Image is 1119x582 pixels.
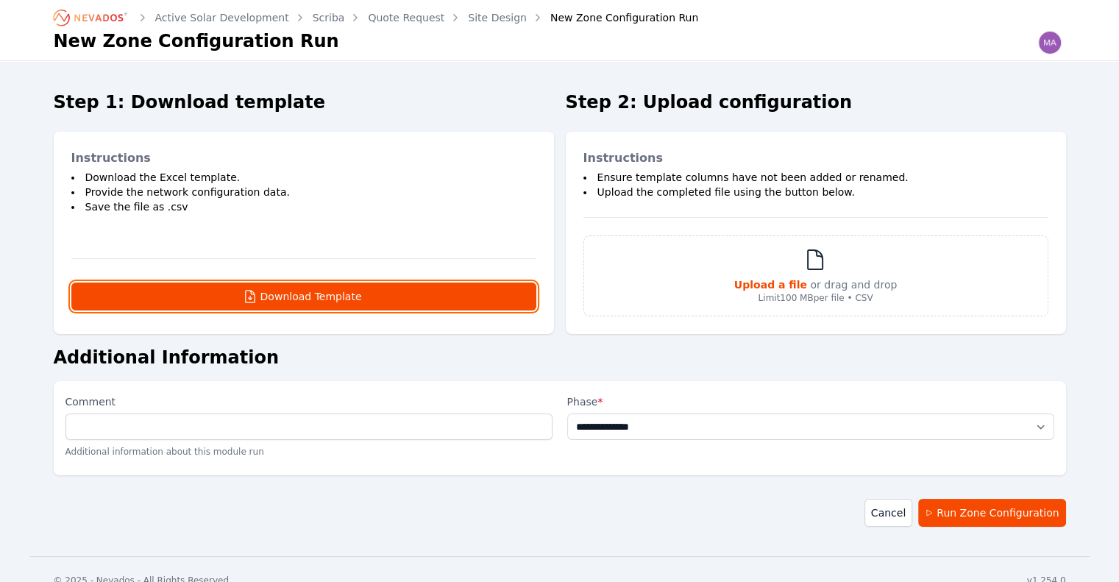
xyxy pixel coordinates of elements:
button: Download Template [71,283,536,310]
li: Ensure template columns have not been added or renamed. [583,170,1048,185]
h3: Instructions [71,149,536,167]
h3: Instructions [583,149,1048,167]
div: Upload a file or drag and dropLimit100 MBper file • CSV [583,235,1048,316]
h1: New Zone Configuration Run [54,29,339,53]
p: Additional information about this module run [65,440,553,464]
nav: Breadcrumb [54,6,699,29]
p: or drag and drop [734,277,898,292]
label: Comment [65,393,553,414]
div: New Zone Configuration Run [530,10,698,25]
li: Download the Excel template. [71,170,536,185]
strong: Upload a file [734,279,807,291]
label: Phase [567,393,1054,411]
a: Scriba [313,10,345,25]
li: Upload the completed file using the button below. [583,185,1048,199]
h2: Additional Information [54,346,1066,369]
a: Quote Request [368,10,444,25]
p: Limit 100 MB per file • CSV [734,292,898,304]
h2: Step 2: Upload configuration [566,91,1066,114]
li: Save the file as .csv [71,199,536,214]
a: Cancel [864,499,912,527]
a: Active Solar Development [155,10,289,25]
li: Provide the network configuration data. [71,185,536,199]
img: matthew.breyfogle@nevados.solar [1038,31,1062,54]
button: Run Zone Configuration [918,499,1065,527]
h2: Step 1: Download template [54,91,554,114]
a: Site Design [468,10,527,25]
